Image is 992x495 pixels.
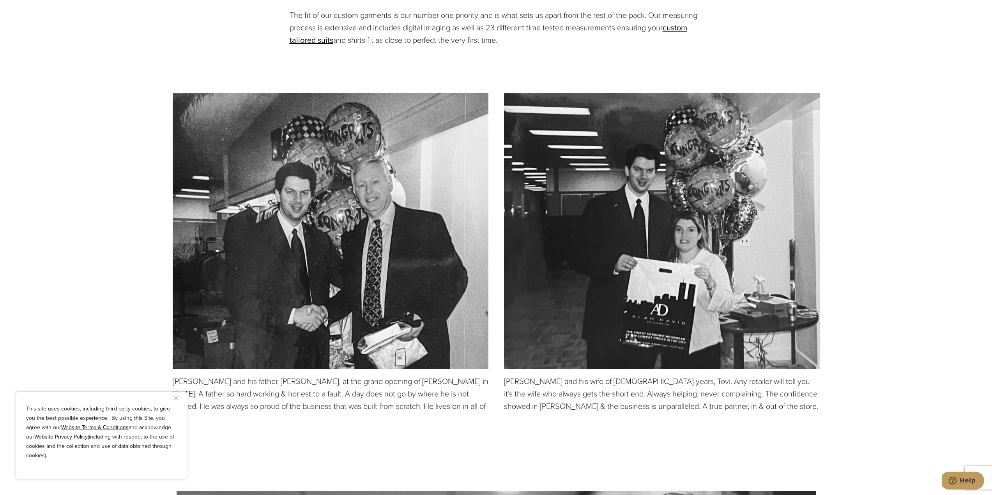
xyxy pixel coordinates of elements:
[26,404,177,460] p: This site uses cookies, including third party cookies, to give you the best possible experience. ...
[34,433,88,441] a: Website Privacy Policy
[290,22,687,46] a: custom tailored suits
[290,9,703,46] p: The fit of our custom garments is our number one priority and is what sets us apart from the rest...
[504,375,820,412] p: [PERSON_NAME] and his wife of [DEMOGRAPHIC_DATA] years, Tovi. Any retailer will tell you it’s the...
[173,375,488,425] p: [PERSON_NAME] and his father, [PERSON_NAME], at the grand opening of [PERSON_NAME] in [DATE]. A f...
[504,93,820,369] img: Owner Alan David Horowitz and wife Tovi Horowitz at Alan David Grand Opening March 2001
[174,393,184,403] button: Close
[61,423,129,432] a: Website Terms & Conditions
[174,396,178,400] img: Close
[173,93,488,369] img: Alan David Horowitz with dad Murray Horowitz at Alan David grand opening March 2001
[942,472,984,491] iframe: Opens a widget where you can chat to one of our agents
